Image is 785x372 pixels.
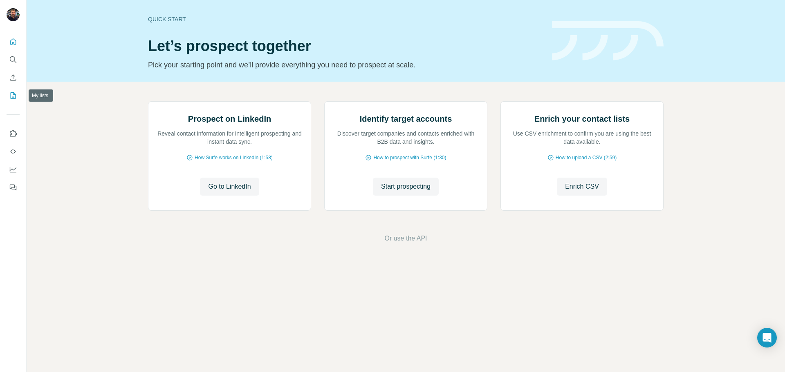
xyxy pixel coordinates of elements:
button: Go to LinkedIn [200,178,259,196]
h2: Prospect on LinkedIn [188,113,271,125]
span: Start prospecting [381,182,431,192]
img: banner [552,21,664,61]
button: Start prospecting [373,178,439,196]
p: Use CSV enrichment to confirm you are using the best data available. [509,129,655,146]
button: Use Surfe on LinkedIn [7,126,20,141]
button: Use Surfe API [7,144,20,159]
span: Enrich CSV [565,182,599,192]
div: Open Intercom Messenger [757,328,777,347]
button: Enrich CSV [557,178,607,196]
button: Search [7,52,20,67]
p: Pick your starting point and we’ll provide everything you need to prospect at scale. [148,59,542,71]
span: How to upload a CSV (2:59) [556,154,617,161]
h2: Enrich your contact lists [534,113,630,125]
h1: Let’s prospect together [148,38,542,54]
p: Discover target companies and contacts enriched with B2B data and insights. [333,129,479,146]
button: Feedback [7,180,20,195]
button: My lists [7,88,20,103]
h2: Identify target accounts [360,113,452,125]
button: Quick start [7,34,20,49]
span: How to prospect with Surfe (1:30) [373,154,446,161]
span: How Surfe works on LinkedIn (1:58) [195,154,273,161]
button: Enrich CSV [7,70,20,85]
div: Quick start [148,15,542,23]
button: Dashboard [7,162,20,177]
img: Avatar [7,8,20,21]
span: Go to LinkedIn [208,182,251,192]
button: Or use the API [384,234,427,243]
p: Reveal contact information for intelligent prospecting and instant data sync. [157,129,303,146]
